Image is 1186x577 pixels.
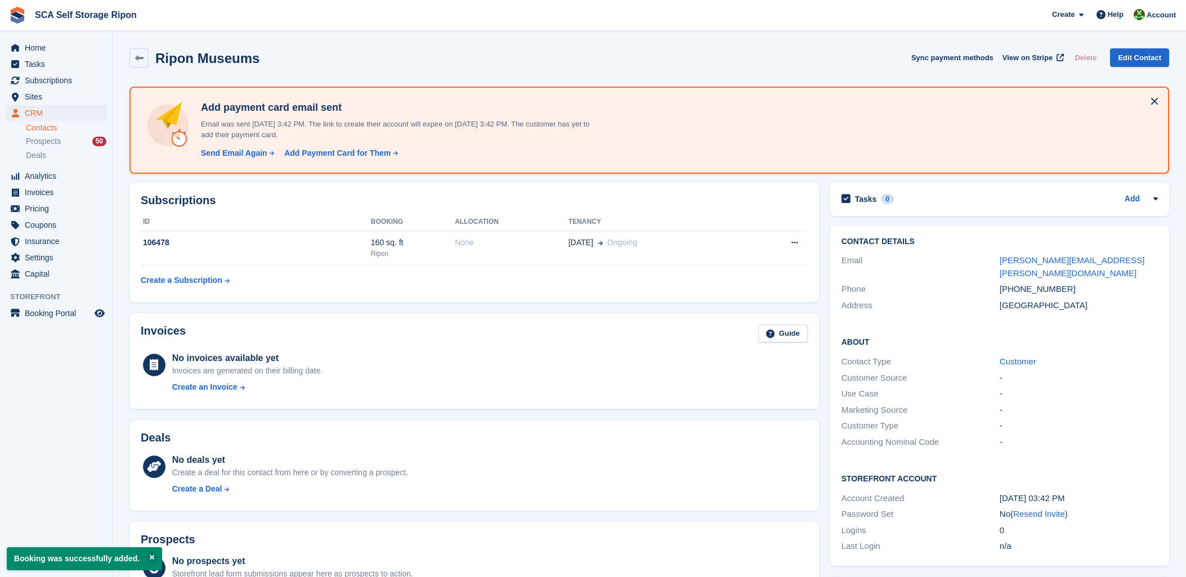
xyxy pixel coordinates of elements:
span: Account [1147,10,1176,21]
div: - [1000,387,1158,400]
span: Pricing [25,201,92,217]
div: Last Login [842,540,1000,553]
h2: Invoices [141,324,186,343]
span: Storefront [10,291,112,303]
div: Account Created [842,492,1000,505]
th: Booking [371,213,455,231]
div: Phone [842,283,1000,296]
div: Accounting Nominal Code [842,436,1000,449]
div: Create a deal for this contact from here or by converting a prospect. [172,467,408,479]
span: Analytics [25,168,92,184]
button: Delete [1070,48,1101,67]
span: Settings [25,250,92,265]
p: Booking was successfully added. [7,547,162,570]
th: Allocation [455,213,569,231]
div: Invoices are generated on their billing date. [172,365,323,377]
div: - [1000,436,1158,449]
div: Create a Subscription [141,274,222,286]
span: Create [1052,9,1075,20]
a: menu [6,250,106,265]
img: add-payment-card-4dbda4983b697a7845d177d07a5d71e8a16f1ec00487972de202a45f1e8132f5.svg [144,101,192,149]
span: View on Stripe [1002,52,1053,64]
a: menu [6,266,106,282]
div: Ripon [371,249,455,259]
span: Booking Portal [25,305,92,321]
th: ID [141,213,371,231]
div: [DATE] 03:42 PM [1000,492,1158,505]
h2: Prospects [141,533,195,546]
a: menu [6,217,106,233]
h2: Storefront Account [842,472,1158,484]
span: Insurance [25,233,92,249]
a: Prospects 50 [26,136,106,147]
a: Customer [1000,357,1036,366]
h4: Add payment card email sent [196,101,590,114]
a: menu [6,184,106,200]
a: menu [6,56,106,72]
img: Kelly Neesham [1134,9,1145,20]
div: Logins [842,524,1000,537]
span: [DATE] [569,237,593,249]
div: n/a [1000,540,1158,553]
div: Email [842,254,1000,280]
a: Resend Invite [1013,509,1065,519]
a: SCA Self Storage Ripon [30,6,141,24]
th: Tenancy [569,213,746,231]
a: Preview store [93,306,106,320]
a: Guide [758,324,808,343]
a: menu [6,89,106,105]
a: Contacts [26,123,106,133]
a: Add [1125,193,1140,206]
a: Deals [26,150,106,161]
h2: Subscriptions [141,194,808,207]
div: No [1000,508,1158,521]
a: menu [6,233,106,249]
div: Customer Source [842,372,1000,385]
div: Create a Deal [172,483,222,495]
a: menu [6,73,106,88]
a: menu [6,105,106,121]
h2: Deals [141,431,171,444]
div: Use Case [842,387,1000,400]
a: menu [6,201,106,217]
div: - [1000,372,1158,385]
div: Contact Type [842,355,1000,368]
div: [GEOGRAPHIC_DATA] [1000,299,1158,312]
div: 160 sq. ft [371,237,455,249]
div: - [1000,420,1158,432]
span: Deals [26,150,46,161]
div: [PHONE_NUMBER] [1000,283,1158,296]
div: Customer Type [842,420,1000,432]
a: Edit Contact [1110,48,1169,67]
div: No invoices available yet [172,351,323,365]
div: Create an Invoice [172,381,238,393]
div: 0 [1000,524,1158,537]
span: Sites [25,89,92,105]
a: menu [6,40,106,56]
div: No prospects yet [172,555,413,568]
a: [PERSON_NAME][EMAIL_ADDRESS][PERSON_NAME][DOMAIN_NAME] [1000,255,1145,278]
span: ( ) [1010,509,1068,519]
div: 106478 [141,237,371,249]
a: Create an Invoice [172,381,323,393]
div: Send Email Again [201,147,267,159]
a: Create a Deal [172,483,408,495]
a: menu [6,305,106,321]
div: No deals yet [172,453,408,467]
a: Add Payment Card for Them [280,147,399,159]
h2: Tasks [855,194,877,204]
h2: Ripon Museums [155,51,259,66]
h2: Contact Details [842,237,1158,246]
span: Tasks [25,56,92,72]
span: Ongoing [607,238,637,247]
span: Prospects [26,136,61,147]
a: View on Stripe [998,48,1066,67]
div: Marketing Source [842,404,1000,417]
div: - [1000,404,1158,417]
h2: About [842,336,1158,347]
div: Address [842,299,1000,312]
span: Capital [25,266,92,282]
div: None [455,237,569,249]
span: Coupons [25,217,92,233]
div: 50 [92,137,106,146]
